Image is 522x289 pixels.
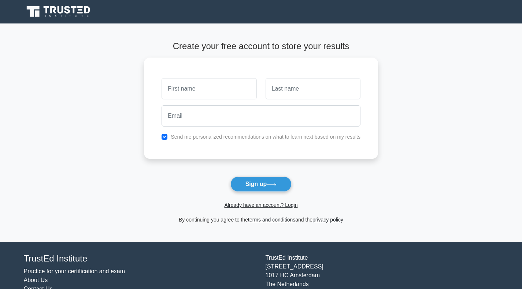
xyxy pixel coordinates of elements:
[171,134,360,140] label: Send me personalized recommendations on what to learn next based on my results
[312,217,343,223] a: privacy policy
[266,78,360,99] input: Last name
[144,41,378,52] h4: Create your free account to store your results
[24,277,48,283] a: About Us
[230,176,292,192] button: Sign up
[224,202,297,208] a: Already have an account? Login
[162,78,256,99] input: First name
[24,253,257,264] h4: TrustEd Institute
[248,217,295,223] a: terms and conditions
[140,215,382,224] div: By continuing you agree to the and the
[162,105,360,127] input: Email
[24,268,125,274] a: Practice for your certification and exam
